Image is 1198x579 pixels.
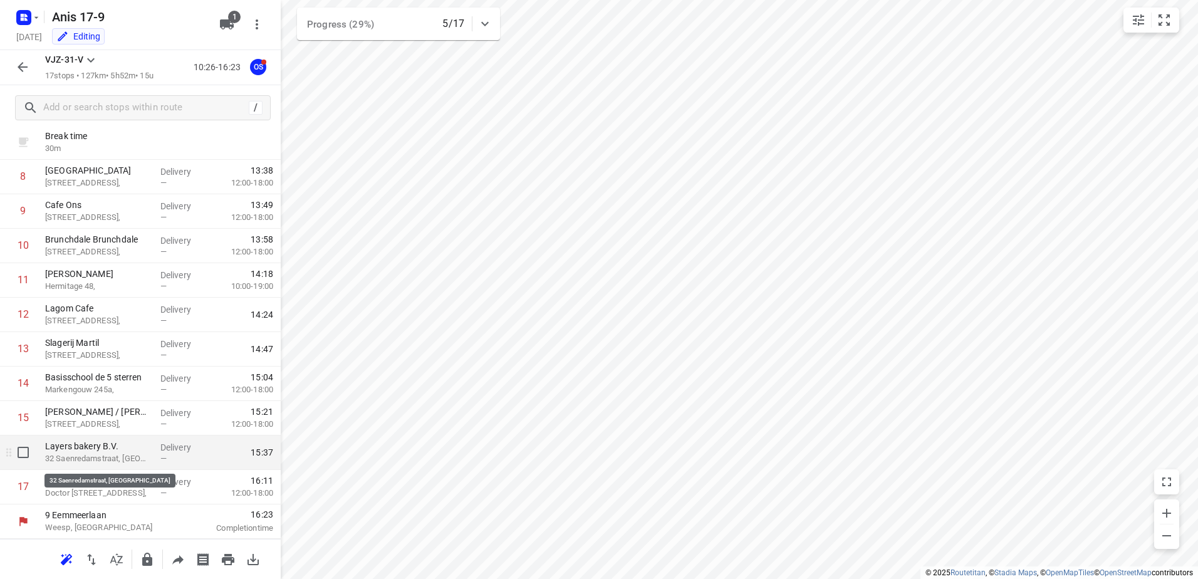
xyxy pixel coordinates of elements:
[251,474,273,487] span: 16:11
[45,130,150,142] p: Break time
[160,488,167,498] span: —
[45,405,150,418] p: Latchman / Renee Latchman
[160,419,167,429] span: —
[160,476,207,488] p: Delivery
[45,268,150,280] p: [PERSON_NAME]
[211,246,273,258] p: 12:00-18:00
[251,164,273,177] span: 13:38
[160,165,207,178] p: Delivery
[45,521,175,534] p: Weesp, [GEOGRAPHIC_DATA]
[160,303,207,316] p: Delivery
[45,246,150,258] p: [STREET_ADDRESS],
[45,53,83,66] p: VJZ-31-V
[45,177,150,189] p: [STREET_ADDRESS],
[11,29,47,44] h5: Project date
[135,547,160,572] button: Lock route
[18,481,29,493] div: 17
[45,70,154,82] p: 17 stops • 127km • 5h52m • 15u
[11,440,36,465] span: Select
[45,474,150,487] p: [PERSON_NAME] Vd Span
[18,239,29,251] div: 10
[216,553,241,565] span: Print route
[194,61,246,74] p: 10:26-16:23
[45,487,150,499] p: Doctor [STREET_ADDRESS],
[1126,8,1151,33] button: Map settings
[45,142,150,155] p: 30 m
[45,233,150,246] p: Brunchdale Brunchdale
[190,553,216,565] span: Print shipping labels
[18,412,29,424] div: 15
[160,350,167,360] span: —
[160,269,207,281] p: Delivery
[45,211,150,224] p: [STREET_ADDRESS],
[251,308,273,321] span: 14:24
[211,177,273,189] p: 12:00-18:00
[160,316,167,325] span: —
[18,343,29,355] div: 13
[56,30,100,43] div: You are currently in edit mode.
[244,12,269,37] button: More
[249,101,263,115] div: /
[307,19,374,30] span: Progress (29%)
[160,407,207,419] p: Delivery
[45,440,150,452] p: Layers bakery B.V.
[251,268,273,280] span: 14:18
[250,59,266,75] div: OS
[160,281,167,291] span: —
[160,178,167,187] span: —
[1152,8,1177,33] button: Fit zoom
[160,454,167,463] span: —
[297,8,500,40] div: Progress (29%)5/17
[214,12,239,37] button: 1
[45,164,150,177] p: [GEOGRAPHIC_DATA]
[104,553,129,565] span: Sort by time window
[160,338,207,350] p: Delivery
[211,280,273,293] p: 10:00-19:00
[211,211,273,224] p: 12:00-18:00
[1123,8,1179,33] div: small contained button group
[160,385,167,394] span: —
[45,383,150,396] p: Markengouw 245a,
[951,568,986,577] a: Routetitan
[45,302,150,315] p: Lagom Cafe
[251,371,273,383] span: 15:04
[251,233,273,246] span: 13:58
[18,274,29,286] div: 11
[211,418,273,430] p: 12:00-18:00
[43,98,249,118] input: Add or search stops within route
[246,61,271,73] span: Assigned to Olivier S.
[47,7,209,27] h5: Rename
[251,343,273,355] span: 14:47
[18,377,29,389] div: 14
[45,315,150,327] p: [STREET_ADDRESS],
[160,200,207,212] p: Delivery
[241,553,266,565] span: Download route
[190,522,273,535] p: Completion time
[18,308,29,320] div: 12
[994,568,1037,577] a: Stadia Maps
[160,234,207,247] p: Delivery
[246,55,271,80] button: OS
[211,487,273,499] p: 12:00-18:00
[1046,568,1094,577] a: OpenMapTiles
[160,441,207,454] p: Delivery
[79,553,104,565] span: Reverse route
[925,568,1193,577] li: © 2025 , © , © © contributors
[45,418,150,430] p: [STREET_ADDRESS],
[45,336,150,349] p: Slagerij Martil
[160,372,207,385] p: Delivery
[45,452,150,465] p: 32 Saenredamstraat, [GEOGRAPHIC_DATA]
[251,405,273,418] span: 15:21
[160,247,167,256] span: —
[20,205,26,217] div: 9
[251,199,273,211] span: 13:49
[1100,568,1152,577] a: OpenStreetMap
[54,553,79,565] span: Reoptimize route
[251,446,273,459] span: 15:37
[160,212,167,222] span: —
[45,349,150,362] p: [STREET_ADDRESS],
[211,383,273,396] p: 12:00-18:00
[45,509,175,521] p: 9 Eemmeerlaan
[45,280,150,293] p: Hermitage 48,
[165,553,190,565] span: Share route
